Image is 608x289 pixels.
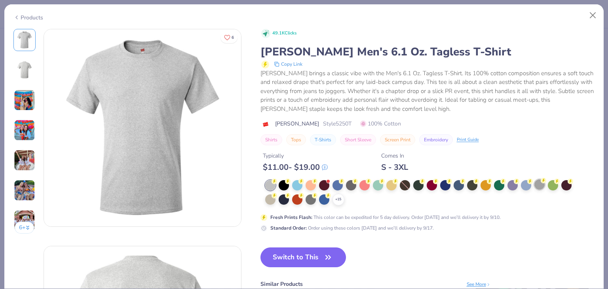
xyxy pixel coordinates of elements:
div: Comes In [381,152,408,160]
img: Front [44,29,241,226]
strong: Fresh Prints Flash : [270,214,312,221]
span: Style 5250T [323,120,351,128]
button: Screen Print [380,134,415,145]
button: T-Shirts [310,134,336,145]
img: Back [15,61,34,80]
span: 49.1K Clicks [272,30,296,37]
div: See More [467,281,491,288]
div: [PERSON_NAME] Men's 6.1 Oz. Tagless T-Shirt [260,44,595,59]
button: 6+ [15,222,34,234]
img: Front [15,30,34,49]
div: S - 3XL [381,162,408,172]
span: 100% Cotton [360,120,401,128]
img: User generated content [14,210,35,231]
button: Tops [286,134,306,145]
img: User generated content [14,89,35,111]
div: Typically [263,152,328,160]
button: Like [220,32,237,43]
button: Shirts [260,134,282,145]
img: brand logo [260,121,271,127]
img: User generated content [14,180,35,201]
span: + 15 [335,197,341,202]
div: $ 11.00 - $ 19.00 [263,162,328,172]
button: Embroidery [419,134,453,145]
div: This color can be expedited for 5 day delivery. Order [DATE] and we’ll delivery it by 9/10. [270,214,501,221]
span: 6 [232,36,234,40]
button: Close [585,8,600,23]
div: Print Guide [457,137,479,143]
div: Order using these colors [DATE] and we’ll delivery by 9/17. [270,224,434,232]
button: Switch to This [260,247,346,267]
button: Short Sleeve [340,134,376,145]
button: copy to clipboard [272,59,305,69]
img: User generated content [14,120,35,141]
div: Products [13,13,43,22]
span: [PERSON_NAME] [275,120,319,128]
div: Similar Products [260,280,303,288]
img: User generated content [14,150,35,171]
strong: Standard Order : [270,225,307,231]
div: [PERSON_NAME] brings a classic vibe with the Men's 6.1 Oz. Tagless T-Shirt. Its 100% cotton compo... [260,69,595,114]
